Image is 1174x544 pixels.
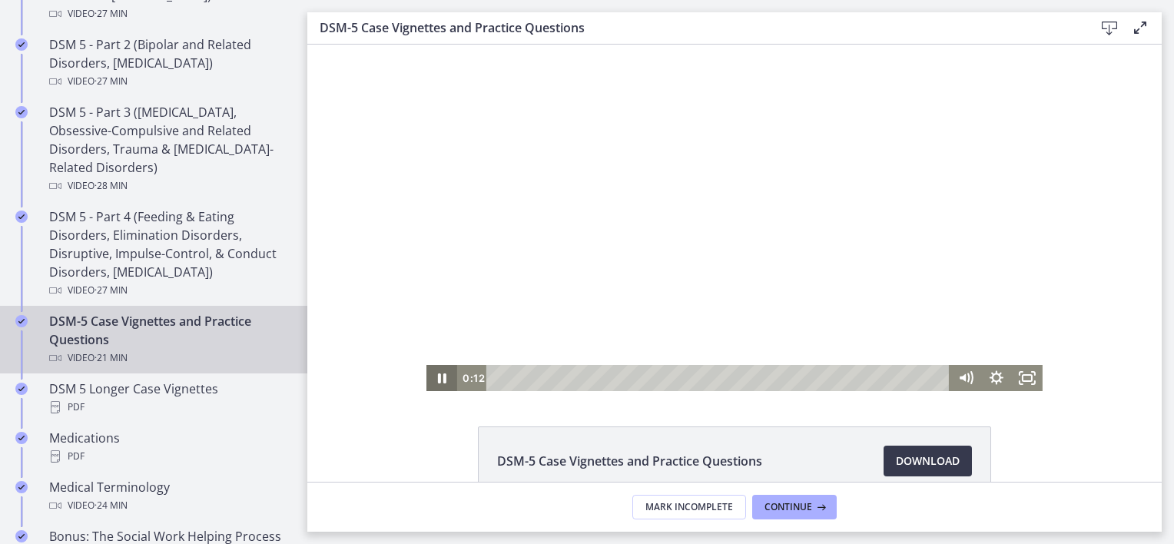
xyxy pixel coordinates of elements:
span: · 27 min [95,72,128,91]
a: Download [884,446,972,476]
div: Video [49,5,289,23]
span: · 27 min [95,281,128,300]
div: DSM 5 Longer Case Vignettes [49,380,289,416]
button: Show settings menu [674,320,705,347]
i: Completed [15,315,28,327]
i: Completed [15,38,28,51]
i: Completed [15,383,28,395]
button: Mark Incomplete [632,495,746,519]
div: Video [49,349,289,367]
i: Completed [15,106,28,118]
span: Mark Incomplete [645,501,733,513]
div: DSM-5 Case Vignettes and Practice Questions [49,312,289,367]
div: DSM 5 - Part 3 ([MEDICAL_DATA], Obsessive-Compulsive and Related Disorders, Trauma & [MEDICAL_DAT... [49,103,289,195]
div: Video [49,281,289,300]
button: Fullscreen [705,320,735,347]
span: Continue [764,501,812,513]
span: · 24 min [95,496,128,515]
div: Medical Terminology [49,478,289,515]
button: Continue [752,495,837,519]
h3: DSM-5 Case Vignettes and Practice Questions [320,18,1070,37]
div: Video [49,496,289,515]
div: Video [49,177,289,195]
span: · 28 min [95,177,128,195]
i: Completed [15,211,28,223]
div: DSM 5 - Part 4 (Feeding & Eating Disorders, Elimination Disorders, Disruptive, Impulse-Control, &... [49,207,289,300]
span: Download [896,452,960,470]
div: PDF [49,398,289,416]
div: Video [49,72,289,91]
i: Completed [15,530,28,542]
div: Medications [49,429,289,466]
iframe: Video Lesson [307,45,1162,391]
span: · 27 min [95,5,128,23]
span: DSM-5 Case Vignettes and Practice Questions [497,452,762,470]
i: Completed [15,481,28,493]
div: PDF [49,447,289,466]
div: DSM 5 - Part 2 (Bipolar and Related Disorders, [MEDICAL_DATA]) [49,35,289,91]
span: · 21 min [95,349,128,367]
i: Completed [15,432,28,444]
button: Mute [643,320,674,347]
